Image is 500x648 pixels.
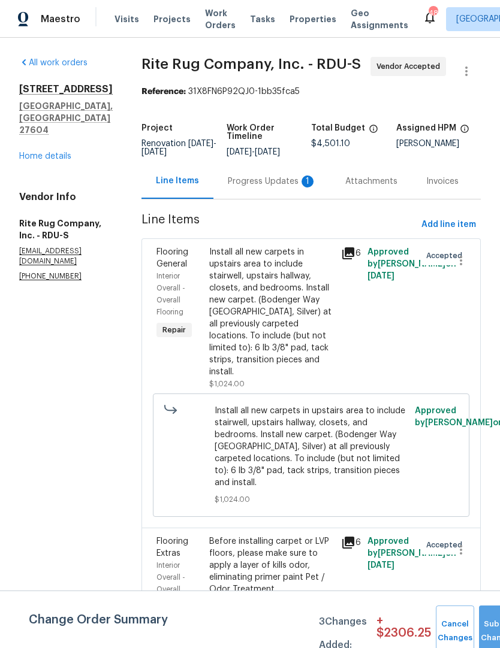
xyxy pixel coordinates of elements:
div: Before installing carpet or LVP floors, please make sure to apply a layer of kills odor, eliminat... [209,535,334,595]
span: Interior Overall - Overall Flooring [156,562,185,605]
h5: Total Budget [311,124,365,132]
span: - [141,140,216,156]
span: [DATE] [368,272,394,280]
div: 6 [341,246,360,261]
span: Properties [290,13,336,25]
span: Rite Rug Company, Inc. - RDU-S [141,57,361,71]
span: $1,024.00 [215,493,408,505]
span: Install all new carpets in upstairs area to include stairwell, upstairs hallway, closets, and bed... [215,405,408,489]
span: Visits [115,13,139,25]
span: Projects [153,13,191,25]
a: Home details [19,152,71,161]
b: Reference: [141,87,186,96]
div: 31X8FN6P92QJ0-1bb35fca5 [141,86,481,98]
span: Approved by [PERSON_NAME] on [368,248,456,280]
div: Progress Updates [228,175,317,187]
span: The hpm assigned to this work order. [460,124,469,140]
span: Flooring Extras [156,537,188,558]
span: [DATE] [141,148,167,156]
h5: Work Order Timeline [227,124,312,141]
button: Add line item [417,214,481,236]
span: Interior Overall - Overall Flooring [156,272,185,316]
span: The total cost of line items that have been proposed by Opendoor. This sum includes line items th... [369,124,378,140]
div: [PERSON_NAME] [396,140,481,148]
div: Invoices [426,175,459,187]
span: [DATE] [255,148,280,156]
span: Accepted [426,250,467,262]
span: Tasks [250,15,275,23]
div: Attachments [345,175,397,187]
h5: Assigned HPM [396,124,456,132]
span: Flooring General [156,248,188,268]
span: Vendor Accepted [376,60,445,72]
span: Repair [158,324,191,336]
span: Maestro [41,13,80,25]
span: $1,024.00 [209,380,245,387]
div: Line Items [156,175,199,187]
div: 6 [341,535,360,550]
span: Cancel Changes [442,617,468,645]
span: Add line item [421,217,476,232]
div: 48 [429,7,437,19]
a: All work orders [19,59,88,67]
span: [DATE] [188,140,213,148]
div: Install all new carpets in upstairs area to include stairwell, upstairs hallway, closets, and bed... [209,246,334,378]
span: Renovation [141,140,216,156]
span: Geo Assignments [351,7,408,31]
span: Accepted [426,539,467,551]
span: Line Items [141,214,417,236]
h4: Vendor Info [19,191,113,203]
span: - [227,148,280,156]
h5: Project [141,124,173,132]
span: Approved by [PERSON_NAME] on [368,537,456,570]
div: 1 [302,175,314,187]
h5: Rite Rug Company, Inc. - RDU-S [19,217,113,241]
span: Work Orders [205,7,236,31]
span: [DATE] [368,561,394,570]
span: [DATE] [227,148,252,156]
span: $4,501.10 [311,140,350,148]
